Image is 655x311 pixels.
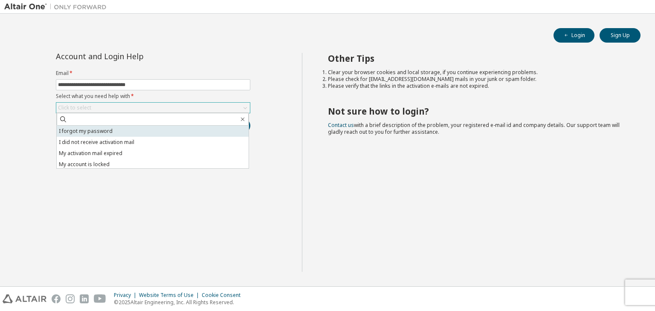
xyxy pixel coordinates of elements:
div: Click to select [56,103,250,113]
h2: Other Tips [328,53,626,64]
button: Sign Up [600,28,641,43]
img: Altair One [4,3,111,11]
li: Clear your browser cookies and local storage, if you continue experiencing problems. [328,69,626,76]
div: Account and Login Help [56,53,212,60]
div: Website Terms of Use [139,292,202,299]
div: Click to select [58,104,91,111]
li: Please verify that the links in the activation e-mails are not expired. [328,83,626,89]
label: Email [56,70,250,77]
div: Cookie Consent [202,292,246,299]
img: altair_logo.svg [3,294,46,303]
p: © 2025 Altair Engineering, Inc. All Rights Reserved. [114,299,246,306]
a: Contact us [328,121,354,129]
button: Login [554,28,594,43]
label: Select what you need help with [56,93,250,100]
img: youtube.svg [94,294,106,303]
li: I forgot my password [57,126,249,137]
li: Please check for [EMAIL_ADDRESS][DOMAIN_NAME] mails in your junk or spam folder. [328,76,626,83]
div: Privacy [114,292,139,299]
span: with a brief description of the problem, your registered e-mail id and company details. Our suppo... [328,121,620,135]
img: linkedin.svg [80,294,89,303]
h2: Not sure how to login? [328,106,626,117]
img: facebook.svg [52,294,61,303]
img: instagram.svg [66,294,75,303]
